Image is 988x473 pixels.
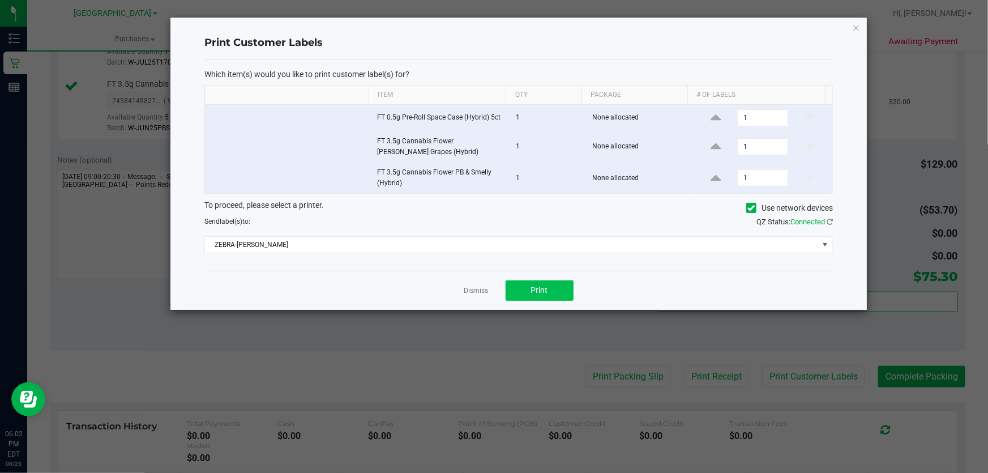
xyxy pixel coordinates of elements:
p: Which item(s) would you like to print customer label(s) for? [204,69,833,79]
span: QZ Status: [756,218,833,226]
th: Package [581,86,688,105]
a: Dismiss [464,286,489,296]
td: FT 3.5g Cannabis Flower [PERSON_NAME] Grapes (Hybrid) [370,131,510,163]
span: Print [531,285,548,295]
td: None allocated [585,105,693,131]
button: Print [506,280,574,301]
td: 1 [509,163,585,193]
span: Connected [790,218,825,226]
span: label(s) [220,218,242,225]
td: None allocated [585,131,693,163]
th: # of labels [687,86,825,105]
th: Qty [506,86,581,105]
th: Item [369,86,506,105]
h4: Print Customer Labels [204,36,833,50]
label: Use network devices [746,202,833,214]
td: FT 3.5g Cannabis Flower PB & Smelly (Hybrid) [370,163,510,193]
div: To proceed, please select a printer. [196,199,841,216]
td: FT 0.5g Pre-Roll Space Case (Hybrid) 5ct [370,105,510,131]
span: ZEBRA-[PERSON_NAME] [205,237,818,253]
td: None allocated [585,163,693,193]
span: Send to: [204,218,250,225]
td: 1 [509,105,585,131]
td: 1 [509,131,585,163]
iframe: Resource center [11,382,45,416]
